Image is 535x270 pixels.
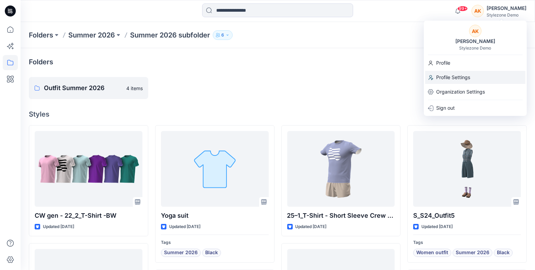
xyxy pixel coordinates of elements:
[424,85,527,98] a: Organization Settings
[413,211,521,220] p: S_S24_Outfit5
[161,211,269,220] p: Yoga suit
[469,25,481,37] div: AK
[460,45,491,51] div: Stylezone Demo
[29,77,148,99] a: Outfit Summer 20264 items
[35,131,142,207] a: CW gen - 22_2_T-Shirt -BW
[436,56,450,69] p: Profile
[169,223,200,230] p: Updated [DATE]
[497,249,510,257] span: Black
[164,249,198,257] span: Summer 2026
[413,239,521,246] p: Tags
[29,58,53,66] h4: Folders
[29,110,527,118] h4: Styles
[436,101,455,115] p: Sign out
[205,249,218,257] span: Black
[416,249,448,257] span: Women outfit
[487,4,526,12] div: [PERSON_NAME]
[436,71,470,84] p: Profile Settings
[413,131,521,207] a: S_S24_Outfit5
[457,6,468,11] span: 99+
[487,12,526,18] div: Stylezone Demo
[436,85,485,98] p: Organization Settings
[424,71,527,84] a: Profile Settings
[43,223,74,230] p: Updated [DATE]
[424,56,527,69] a: Profile
[451,37,499,45] div: [PERSON_NAME]
[68,30,115,40] a: Summer 2026
[126,85,143,92] p: 4 items
[456,249,489,257] span: Summer 2026
[287,131,395,207] a: 25–1_T-Shirt - Short Sleeve Crew Neck_M
[472,5,484,17] div: AK
[130,30,210,40] p: Summer 2026 subfolder
[29,30,53,40] a: Folders
[161,131,269,207] a: Yoga suit
[161,239,269,246] p: Tags
[287,211,395,220] p: 25–1_T-Shirt - Short Sleeve Crew Neck_M
[295,223,327,230] p: Updated [DATE]
[421,223,453,230] p: Updated [DATE]
[213,30,233,40] button: 6
[221,31,224,39] p: 6
[35,211,142,220] p: CW gen - 22_2_T-Shirt -BW
[44,83,122,93] p: Outfit Summer 2026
